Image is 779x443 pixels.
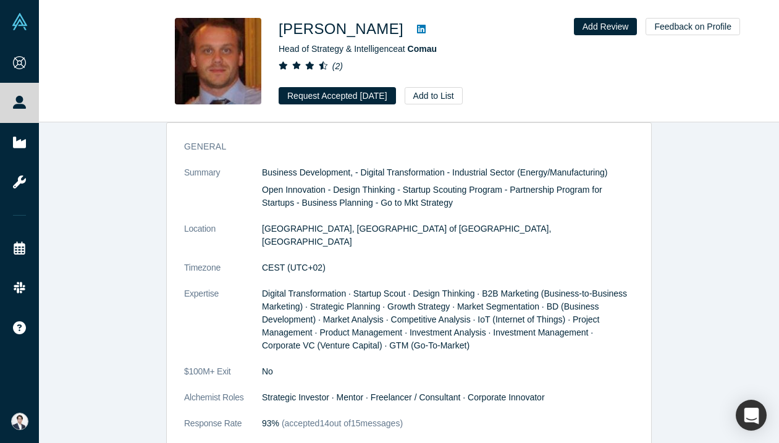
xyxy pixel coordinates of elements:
[279,18,403,40] h1: [PERSON_NAME]
[408,44,437,54] a: Comau
[262,289,627,350] span: Digital Transformation · Startup Scout · Design Thinking · B2B Marketing (Business-to-Business Ma...
[646,18,740,35] button: Feedback on Profile
[184,166,262,222] dt: Summary
[262,261,634,274] dd: CEST (UTC+02)
[184,261,262,287] dt: Timezone
[262,166,634,179] p: Business Development, - Digital Transformation - Industrial Sector (Energy/Manufacturing)
[11,413,28,430] img: Eisuke Shimizu's Account
[262,391,634,404] dd: Strategic Investor · Mentor · Freelancer / Consultant · Corporate Innovator
[262,365,634,378] dd: No
[11,13,28,30] img: Alchemist Vault Logo
[279,418,403,428] span: (accepted 14 out of 15 messages)
[279,44,437,54] span: Head of Strategy & Intelligence at
[262,418,279,428] span: 93%
[262,222,634,248] dd: [GEOGRAPHIC_DATA], [GEOGRAPHIC_DATA] of [GEOGRAPHIC_DATA], [GEOGRAPHIC_DATA]
[184,417,262,443] dt: Response Rate
[184,140,617,153] h3: General
[405,87,463,104] button: Add to List
[262,184,634,209] p: Open Innovation - Design Thinking - Startup Scouting Program - Partnership Program for Startups -...
[184,365,262,391] dt: $100M+ Exit
[175,18,261,104] img: Francesco Renelli's Profile Image
[184,391,262,417] dt: Alchemist Roles
[184,287,262,365] dt: Expertise
[184,222,262,261] dt: Location
[279,87,396,104] button: Request Accepted [DATE]
[332,61,343,71] i: ( 2 )
[574,18,638,35] button: Add Review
